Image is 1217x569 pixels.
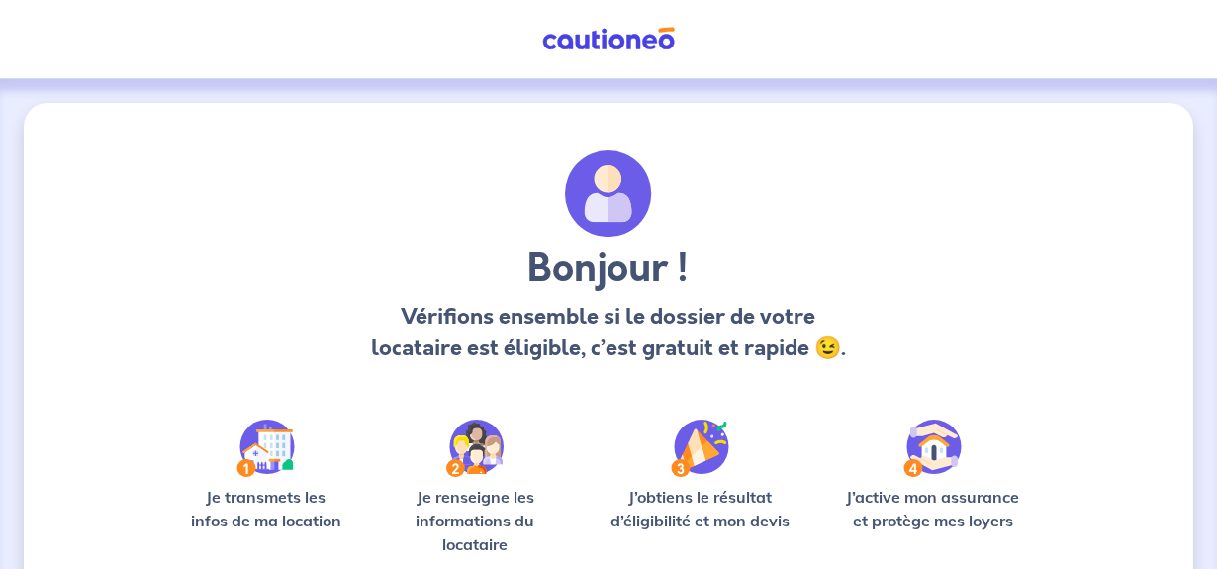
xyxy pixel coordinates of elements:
img: /static/bfff1cf634d835d9112899e6a3df1a5d/Step-4.svg [903,420,962,477]
img: /static/c0a346edaed446bb123850d2d04ad552/Step-2.svg [446,420,504,477]
p: J’obtiens le résultat d’éligibilité et mon devis [602,485,799,532]
img: /static/f3e743aab9439237c3e2196e4328bba9/Step-3.svg [671,420,729,477]
img: Cautioneo [534,27,683,51]
p: J’active mon assurance et protège mes loyers [831,485,1035,532]
p: Je renseigne les informations du locataire [381,485,569,556]
p: Vérifions ensemble si le dossier de votre locataire est éligible, c’est gratuit et rapide 😉. [360,301,858,364]
p: Je transmets les infos de ma location [182,485,349,532]
h3: Bonjour ! [360,245,858,293]
img: /static/90a569abe86eec82015bcaae536bd8e6/Step-1.svg [236,420,295,477]
img: archivate [565,150,652,237]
